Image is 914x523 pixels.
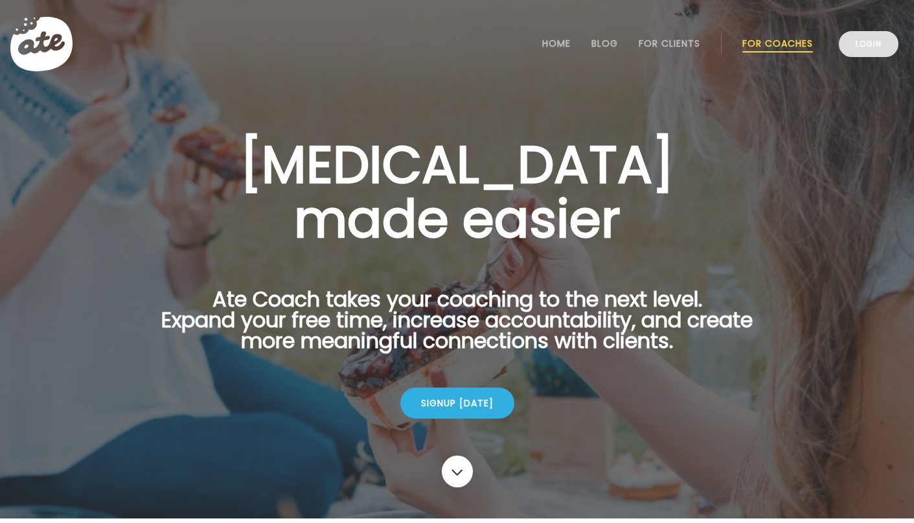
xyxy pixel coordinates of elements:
[542,38,571,49] a: Home
[839,31,898,57] a: Login
[141,137,773,246] h1: [MEDICAL_DATA] made easier
[591,38,618,49] a: Blog
[400,388,514,419] div: Signup [DATE]
[141,289,773,367] p: Ate Coach takes your coaching to the next level. Expand your free time, increase accountability, ...
[742,38,813,49] a: For Coaches
[639,38,700,49] a: For Clients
